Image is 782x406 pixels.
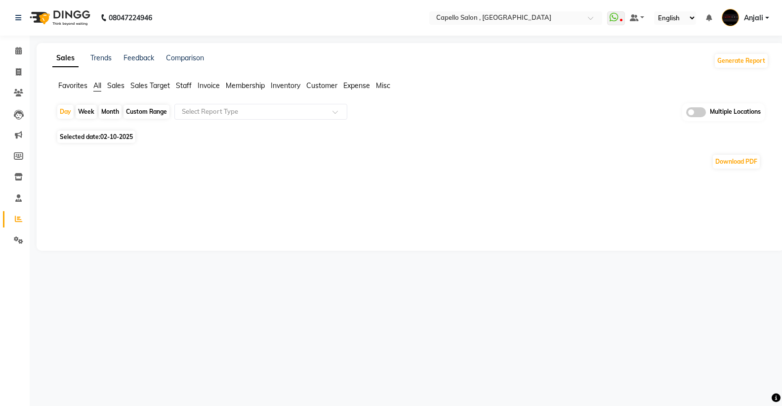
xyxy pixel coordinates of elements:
a: Feedback [123,53,154,62]
span: Expense [343,81,370,90]
a: Sales [52,49,79,67]
span: Anjali [744,13,763,23]
div: Custom Range [123,105,169,119]
span: Staff [176,81,192,90]
div: Week [76,105,97,119]
span: Membership [226,81,265,90]
a: Trends [90,53,112,62]
span: Sales [107,81,124,90]
div: Day [57,105,74,119]
span: Misc [376,81,390,90]
span: Multiple Locations [710,107,761,117]
span: Customer [306,81,337,90]
span: Sales Target [130,81,170,90]
img: logo [25,4,93,32]
span: Inventory [271,81,300,90]
img: Anjali [722,9,739,26]
span: Favorites [58,81,87,90]
span: Selected date: [57,131,135,143]
div: Month [99,105,122,119]
button: Generate Report [715,54,768,68]
span: 02-10-2025 [100,133,133,140]
button: Download PDF [713,155,760,169]
span: All [93,81,101,90]
a: Comparison [166,53,204,62]
span: Invoice [198,81,220,90]
b: 08047224946 [109,4,152,32]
